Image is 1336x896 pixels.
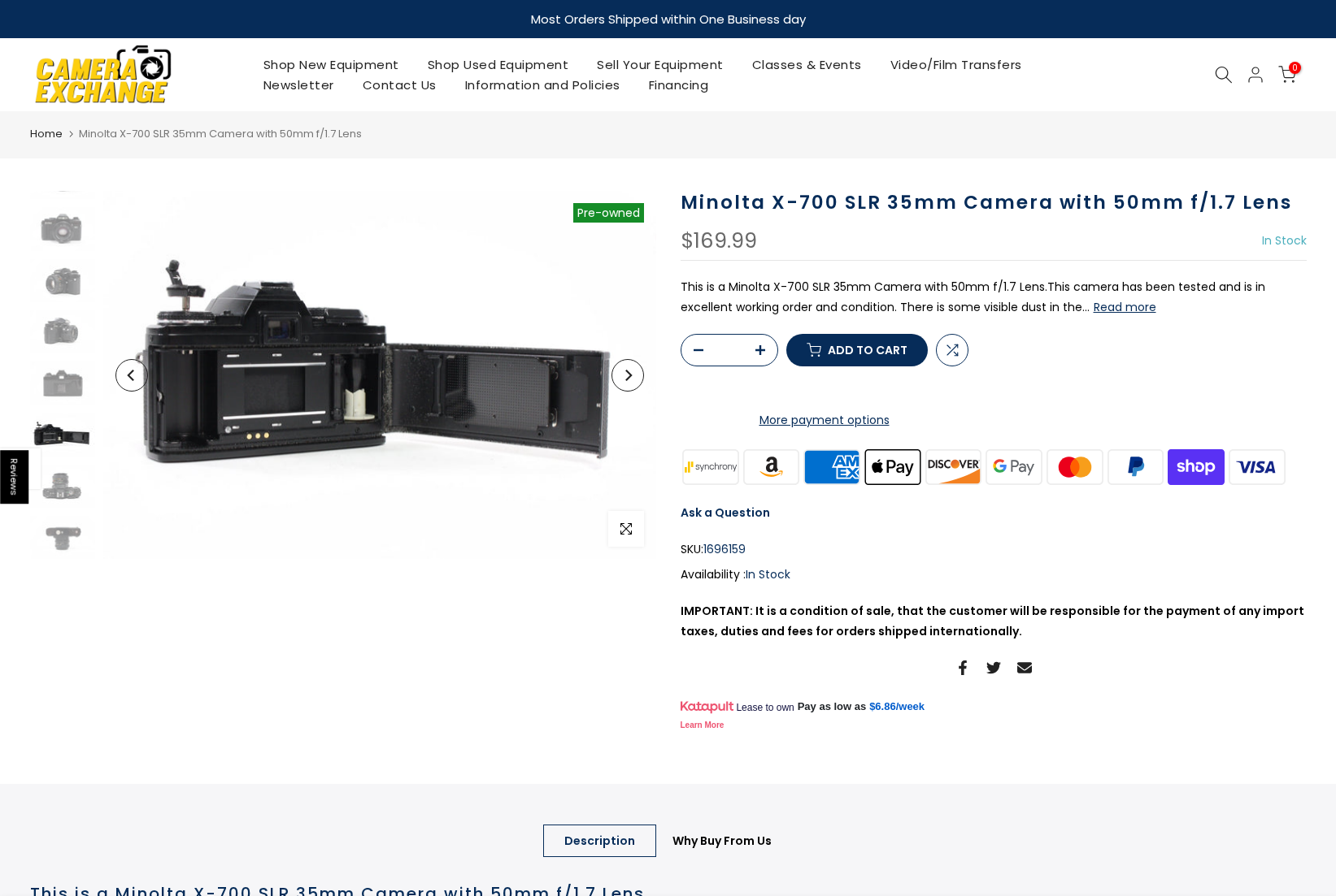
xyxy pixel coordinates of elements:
img: american express [802,447,863,487]
span: Lease to own [736,701,794,714]
a: Home [30,126,63,142]
img: Minolta X-700 SLR 35mm Camera with 50mm f/1.7 Lens 35mm Film Cameras - 35mm SLR Cameras Minolta 1... [30,465,95,508]
a: $6.86/week [869,699,925,714]
img: Minolta X-700 SLR 35mm Camera with 50mm f/1.7 Lens 35mm Film Cameras - 35mm SLR Cameras Minolta 1... [30,361,95,405]
button: Read more [1094,300,1156,314]
p: This is a Minolta X-700 SLR 35mm Camera with 50mm f/1.7 Lens.This camera has been tested and is i... [681,277,1307,318]
a: Shop Used Equipment [413,54,583,75]
span: Add to cart [828,344,907,356]
span: In Stock [1262,232,1307,249]
div: Availability : [681,565,1307,585]
a: Share on Email [1017,658,1032,677]
img: Minolta X-700 SLR 35mm Camera with 50mm f/1.7 Lens 35mm Film Cameras - 35mm SLR Cameras Minolta 1... [30,516,95,559]
a: Sell Your Equipment [583,54,738,75]
strong: IMPORTANT: It is a condition of sale, that the customer will be responsible for the payment of an... [681,603,1304,639]
img: Minolta X-700 SLR 35mm Camera with 50mm f/1.7 Lens 35mm Film Cameras - 35mm SLR Cameras Minolta 1... [30,310,95,353]
a: Share on Facebook [955,658,970,677]
img: apple pay [862,447,923,487]
img: Minolta X-700 SLR 35mm Camera with 50mm f/1.7 Lens 35mm Film Cameras - 35mm SLR Cameras Minolta 1... [30,413,95,457]
img: master [1044,447,1105,487]
img: visa [1226,447,1287,487]
a: Classes & Events [738,54,876,75]
a: 0 [1278,66,1296,84]
img: synchrony [681,447,742,487]
a: Shop New Equipment [249,54,413,75]
button: Previous [115,359,148,392]
a: Information and Policies [450,75,634,95]
img: google pay [984,447,1045,487]
strong: Most Orders Shipped within One Business day [531,11,806,28]
div: $169.99 [681,231,757,252]
button: Next [611,359,644,392]
a: Description [543,825,656,857]
img: Minolta X-700 SLR 35mm Camera with 50mm f/1.7 Lens 35mm Film Cameras - 35mm SLR Cameras Minolta 1... [103,191,656,559]
a: Ask a Question [681,504,770,521]
a: Learn More [681,721,725,729]
a: Video/Film Transfers [876,54,1036,75]
button: Add to cart [786,334,928,366]
img: discover [923,447,984,487]
span: Pay as low as [798,699,867,714]
a: More payment options [681,410,968,431]
span: Minolta X-700 SLR 35mm Camera with 50mm f/1.7 Lens [79,126,362,141]
a: Why Buy From Us [651,825,793,857]
img: shopify pay [1166,447,1227,487]
img: Minolta X-700 SLR 35mm Camera with 50mm f/1.7 Lens 35mm Film Cameras - 35mm SLR Cameras Minolta 1... [30,207,95,250]
img: amazon payments [741,447,802,487]
img: Minolta X-700 SLR 35mm Camera with 50mm f/1.7 Lens 35mm Film Cameras - 35mm SLR Cameras Minolta 1... [30,259,95,302]
a: Share on Twitter [986,658,1001,677]
a: Financing [634,75,723,95]
span: 0 [1289,62,1301,74]
a: Newsletter [249,75,348,95]
img: paypal [1105,447,1166,487]
h1: Minolta X-700 SLR 35mm Camera with 50mm f/1.7 Lens [681,191,1307,214]
a: Contact Us [348,75,450,95]
span: 1696159 [703,539,746,560]
div: SKU: [681,539,1307,560]
span: In Stock [746,566,790,582]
